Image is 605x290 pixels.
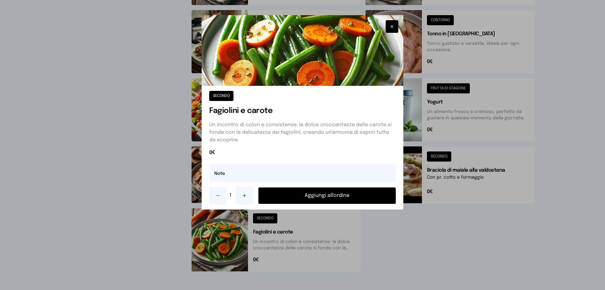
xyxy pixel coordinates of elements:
button: SECONDO [209,91,233,101]
img: Fagiolini e carote [202,15,403,86]
h1: Fagiolini e carote [209,106,396,116]
p: Un incontro di colori e consistenze: la dolce croccantezza delle carote si fonde con la delicatez... [209,121,396,144]
span: 0€ [209,149,396,157]
span: 1 [229,192,233,199]
button: Aggiungi all'ordine [258,187,396,204]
